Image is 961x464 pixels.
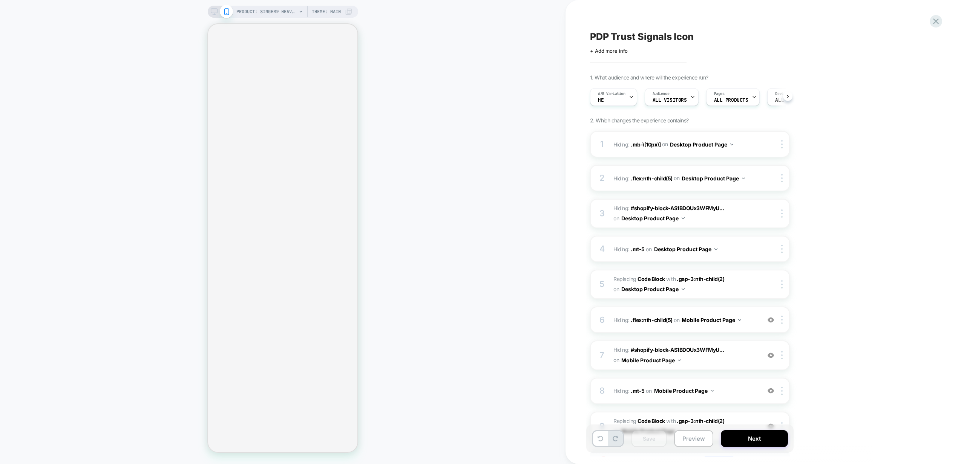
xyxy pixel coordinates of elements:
img: close [781,245,783,253]
span: .gap-3:nth-child(2) [677,418,724,424]
span: Hiding : [613,203,757,224]
img: close [781,351,783,359]
img: down arrow [678,359,681,361]
span: on [674,315,679,325]
button: Next [721,430,788,447]
img: down arrow [730,143,733,145]
img: down arrow [711,390,714,392]
span: on [613,214,619,223]
b: Code Block [638,276,665,282]
img: close [781,422,783,430]
span: PDP Trust Signals Icon [590,31,694,42]
span: ALL DEVICES [775,98,806,103]
img: down arrow [742,177,745,179]
div: 1 [598,137,606,152]
span: Devices [775,91,790,96]
b: Code Block [638,418,665,424]
button: Desktop Product Page [670,139,733,150]
button: Mobile Product Page [682,314,741,325]
span: .mb-\[10px\] [631,141,661,147]
span: 1. What audience and where will the experience run? [590,74,708,81]
div: 7 [598,348,606,363]
span: HE [598,98,604,103]
button: Desktop Product Page [621,284,685,295]
span: on [662,139,668,149]
span: WITH [666,276,676,282]
button: Desktop Product Page [654,244,717,255]
span: Hiding : [613,139,757,150]
span: Hiding : [613,173,757,184]
span: #shopify-block-AS1BDOUx3WFMyU... [631,346,724,353]
button: Desktop Product Page [682,173,745,184]
img: crossed eye [768,317,774,323]
span: Theme: MAIN [312,6,341,18]
img: close [781,387,783,395]
div: 8 [598,383,606,398]
div: 6 [598,313,606,328]
span: Audience [653,91,670,96]
button: Desktop Product Page [621,213,685,224]
span: on [613,355,619,365]
span: Hiding : [613,385,757,396]
img: down arrow [682,217,685,219]
span: on [674,173,679,183]
span: on [613,284,619,294]
img: crossed eye [768,388,774,394]
span: Pages [714,91,725,96]
span: ALL PRODUCTS [714,98,748,103]
div: 2 [598,171,606,186]
span: .gap-3:nth-child(2) [677,276,724,282]
button: Mobile Product Page [621,355,681,366]
img: crossed eye [768,423,774,429]
span: #shopify-block-AS1BDOUx3WFMyU... [631,205,724,211]
img: down arrow [682,288,685,290]
span: on [646,386,651,395]
span: PRODUCT: SINGER® Heavy Duty 4452 Rosewater Pink Sewing Machine [236,6,297,18]
div: 5 [598,277,606,292]
span: Hiding : [613,314,757,325]
img: close [781,316,783,324]
button: Mobile Product Page [654,385,714,396]
span: 2. Which changes the experience contains? [590,117,688,124]
span: + Add more info [590,48,628,54]
span: .flex:nth-child(5) [631,317,673,323]
img: down arrow [714,248,717,250]
span: Hiding : [613,244,757,255]
span: on [646,244,651,254]
span: A/B Variation [598,91,625,96]
img: crossed eye [768,352,774,359]
img: close [781,209,783,218]
img: close [781,174,783,182]
img: close [781,280,783,288]
span: .mt-5 [631,246,645,252]
div: 9 [598,419,606,434]
img: down arrow [738,319,741,321]
span: Hiding : [613,345,757,365]
button: Preview [674,430,713,447]
span: Replacing [613,418,665,424]
span: Replacing [613,276,665,282]
img: close [781,140,783,148]
div: 3 [598,206,606,221]
div: 4 [598,241,606,256]
span: WITH [666,418,676,424]
span: .mt-5 [631,388,645,394]
span: .flex:nth-child(5) [631,175,673,181]
button: Save [631,430,667,447]
span: All Visitors [653,98,687,103]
